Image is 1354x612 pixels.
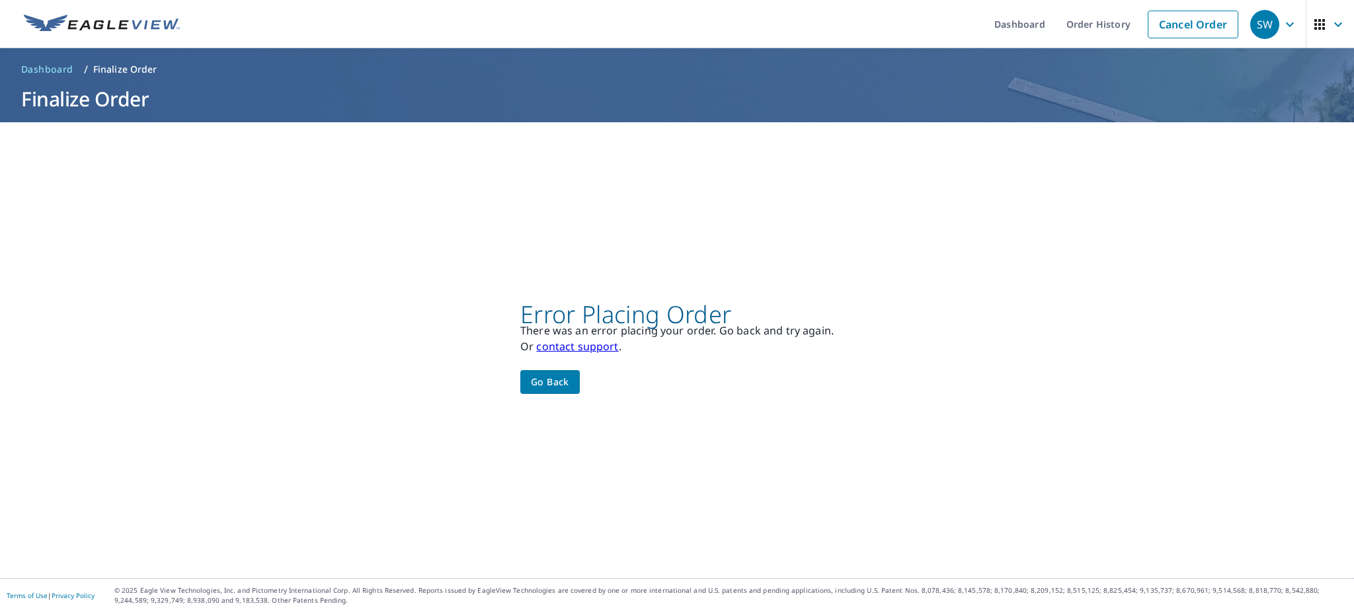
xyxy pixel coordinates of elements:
a: Privacy Policy [52,591,95,600]
a: contact support [536,339,618,354]
p: There was an error placing your order. Go back and try again. [520,323,834,338]
span: Dashboard [21,63,73,76]
span: Go back [531,374,569,391]
img: EV Logo [24,15,180,34]
button: Go back [520,370,580,395]
div: SW [1250,10,1279,39]
p: Or . [520,338,834,354]
nav: breadcrumb [16,59,1338,80]
a: Terms of Use [7,591,48,600]
p: © 2025 Eagle View Technologies, Inc. and Pictometry International Corp. All Rights Reserved. Repo... [114,586,1347,605]
a: Dashboard [16,59,79,80]
a: Cancel Order [1148,11,1238,38]
li: / [84,61,88,77]
h1: Finalize Order [16,85,1338,112]
p: Error Placing Order [520,307,834,323]
p: Finalize Order [93,63,157,76]
p: | [7,592,95,599]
